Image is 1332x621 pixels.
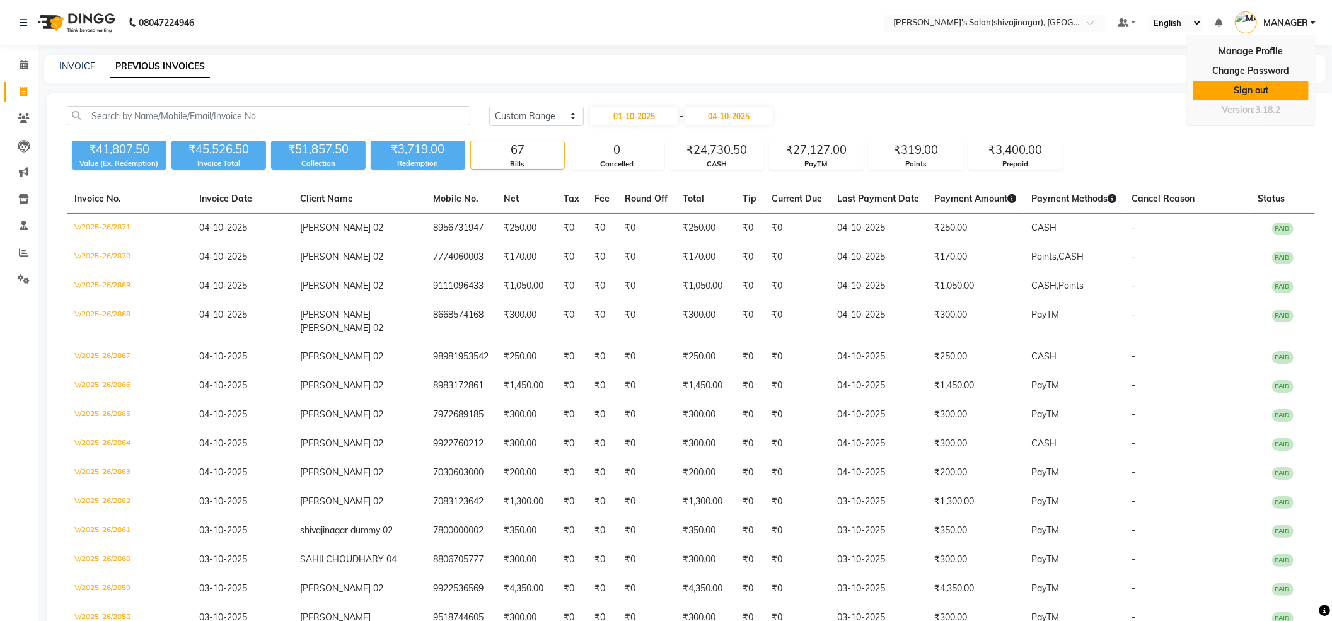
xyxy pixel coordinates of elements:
a: PREVIOUS INVOICES [110,55,210,78]
td: ₹0 [735,301,764,342]
span: 04-10-2025 [199,467,247,478]
td: ₹0 [764,301,830,342]
td: ₹0 [735,272,764,301]
div: 67 [471,141,564,159]
span: Cancel Reason [1132,193,1195,204]
span: Last Payment Date [837,193,919,204]
td: ₹0 [764,545,830,574]
td: 98981953542 [426,342,496,371]
span: - [1132,351,1135,362]
td: ₹350.00 [927,516,1024,545]
td: ₹0 [556,342,587,371]
span: - [1132,251,1135,262]
td: 04-10-2025 [830,243,927,272]
span: PayTM [1031,554,1059,565]
div: ₹3,400.00 [969,141,1062,159]
td: 03-10-2025 [830,574,927,603]
td: ₹0 [617,458,675,487]
a: Sign out [1193,81,1309,100]
span: PAID [1272,554,1294,567]
td: V/2025-26/2860 [67,545,192,574]
span: - [1132,554,1135,565]
span: [PERSON_NAME] 02 [300,583,383,594]
td: ₹0 [617,342,675,371]
td: ₹0 [735,458,764,487]
td: ₹1,300.00 [927,487,1024,516]
td: V/2025-26/2871 [67,214,192,243]
td: V/2025-26/2867 [67,342,192,371]
td: ₹0 [587,371,617,400]
span: - [1132,467,1135,478]
span: - [1132,409,1135,420]
td: 04-10-2025 [830,458,927,487]
td: ₹300.00 [927,429,1024,458]
span: Net [504,193,519,204]
td: 7972689185 [426,400,496,429]
span: PAID [1272,583,1294,596]
td: ₹0 [735,243,764,272]
td: ₹0 [735,545,764,574]
input: End Date [685,107,773,125]
td: 7774060003 [426,243,496,272]
td: ₹0 [764,516,830,545]
span: CASH [1031,222,1057,233]
div: ₹45,526.50 [171,141,266,158]
span: PAID [1272,438,1294,451]
td: ₹170.00 [927,243,1024,272]
span: MANAGER [1263,16,1308,30]
span: PAID [1272,467,1294,480]
td: ₹0 [735,574,764,603]
div: Version:3.18.2 [1193,101,1309,119]
td: ₹0 [617,545,675,574]
td: ₹0 [587,487,617,516]
td: ₹0 [587,400,617,429]
td: ₹0 [617,574,675,603]
span: [PERSON_NAME] 02 [300,351,383,362]
div: Collection [271,158,366,169]
span: Mobile No. [433,193,478,204]
td: 9111096433 [426,272,496,301]
td: ₹250.00 [496,214,556,243]
td: 04-10-2025 [830,400,927,429]
span: - [1132,525,1135,536]
span: SAHIL [300,554,326,565]
td: ₹1,300.00 [496,487,556,516]
div: ₹24,730.50 [670,141,763,159]
span: 03-10-2025 [199,496,247,507]
td: ₹0 [587,429,617,458]
span: CASH [1058,251,1084,262]
span: Status [1258,193,1285,204]
span: PAID [1272,496,1294,509]
td: ₹0 [617,516,675,545]
td: ₹170.00 [675,243,735,272]
div: ₹319.00 [869,141,963,159]
div: PayTM [770,159,863,170]
td: ₹0 [735,400,764,429]
td: ₹0 [587,574,617,603]
td: ₹4,350.00 [675,574,735,603]
td: 04-10-2025 [830,342,927,371]
td: ₹0 [764,272,830,301]
td: ₹250.00 [675,214,735,243]
td: ₹0 [764,458,830,487]
span: - [1132,380,1135,391]
td: ₹250.00 [927,342,1024,371]
span: Tip [743,193,756,204]
a: Manage Profile [1193,42,1309,61]
td: 8806705777 [426,545,496,574]
span: 04-10-2025 [199,222,247,233]
span: PayTM [1031,380,1059,391]
a: INVOICE [59,61,95,72]
td: ₹250.00 [496,342,556,371]
td: 04-10-2025 [830,371,927,400]
td: V/2025-26/2869 [67,272,192,301]
span: PayTM [1031,409,1059,420]
td: 9922760212 [426,429,496,458]
span: PayTM [1031,467,1059,478]
td: ₹1,450.00 [496,371,556,400]
span: PAID [1272,310,1294,322]
span: 04-10-2025 [199,380,247,391]
td: V/2025-26/2868 [67,301,192,342]
td: ₹0 [556,214,587,243]
span: PayTM [1031,309,1059,320]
